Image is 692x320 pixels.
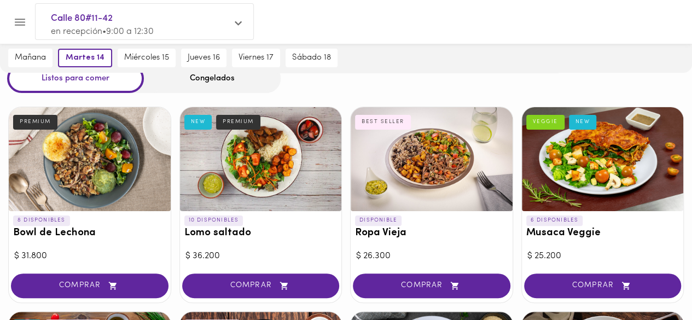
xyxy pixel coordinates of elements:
h3: Bowl de Lechona [13,228,166,239]
span: COMPRAR [367,281,497,290]
div: PREMIUM [13,115,57,129]
h3: Musaca Veggie [526,228,679,239]
div: NEW [569,115,597,129]
button: jueves 16 [181,49,226,67]
div: $ 26.300 [356,250,507,263]
button: COMPRAR [353,274,510,298]
div: PREMIUM [216,115,260,129]
div: $ 36.200 [185,250,336,263]
span: en recepción • 9:00 a 12:30 [51,27,154,36]
div: Lomo saltado [180,107,342,211]
span: jueves 16 [188,53,220,63]
div: BEST SELLER [355,115,411,129]
span: mañana [15,53,46,63]
div: Musaca Veggie [522,107,684,211]
span: Calle 80#11-42 [51,11,227,26]
h3: Ropa Vieja [355,228,508,239]
button: COMPRAR [182,274,340,298]
p: 10 DISPONIBLES [184,216,243,225]
span: martes 14 [66,53,104,63]
div: $ 31.800 [14,250,165,263]
button: miércoles 15 [118,49,176,67]
div: Congelados [144,64,281,93]
span: viernes 17 [239,53,274,63]
div: VEGGIE [526,115,565,129]
button: COMPRAR [524,274,682,298]
button: Menu [7,9,33,36]
span: miércoles 15 [124,53,169,63]
button: sábado 18 [286,49,338,67]
iframe: Messagebird Livechat Widget [629,257,681,309]
div: Bowl de Lechona [9,107,171,211]
span: COMPRAR [25,281,155,290]
span: COMPRAR [538,281,668,290]
p: 6 DISPONIBLES [526,216,583,225]
button: COMPRAR [11,274,168,298]
h3: Lomo saltado [184,228,338,239]
div: $ 25.200 [527,250,678,263]
p: DISPONIBLE [355,216,402,225]
button: mañana [8,49,53,67]
button: martes 14 [58,49,112,67]
div: Ropa Vieja [351,107,513,211]
span: COMPRAR [196,281,326,290]
div: NEW [184,115,212,129]
p: 8 DISPONIBLES [13,216,70,225]
button: viernes 17 [232,49,280,67]
div: Listos para comer [7,64,144,93]
span: sábado 18 [292,53,331,63]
